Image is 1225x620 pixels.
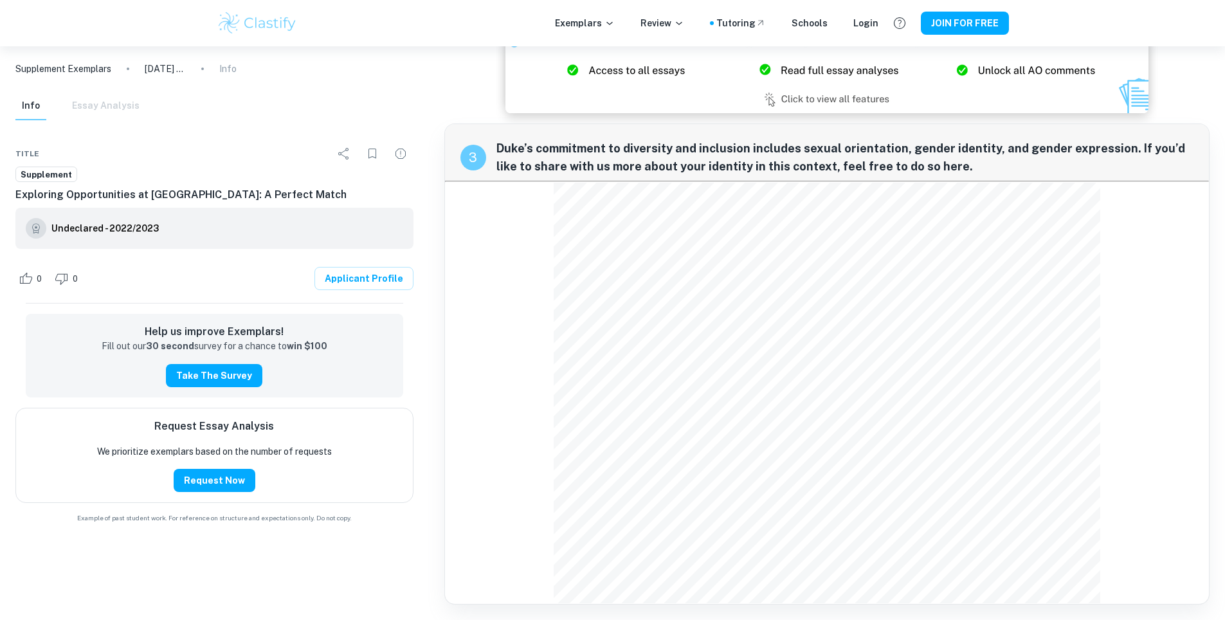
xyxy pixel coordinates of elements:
a: Supplement Exemplars [15,62,111,76]
strong: 30 second [146,341,194,351]
a: Tutoring [716,16,766,30]
h6: Undeclared - 2022/2023 [51,221,159,235]
div: Bookmark [359,141,385,167]
div: recipe [460,145,486,170]
a: Schools [792,16,828,30]
span: 0 [66,273,85,286]
p: Info [219,62,237,76]
a: Supplement [15,167,77,183]
p: Fill out our survey for a chance to [102,340,327,354]
a: Login [853,16,878,30]
div: Share [331,141,357,167]
p: Review [640,16,684,30]
p: Exemplars [555,16,615,30]
h6: Help us improve Exemplars! [36,324,393,340]
h6: Exploring Opportunities at [GEOGRAPHIC_DATA]: A Perfect Match [15,187,413,203]
span: Duke’s commitment to diversity and inclusion includes sexual orientation, gender identity, and ge... [496,140,1193,176]
img: Clastify logo [217,10,298,36]
a: Undeclared - 2022/2023 [51,218,159,239]
h6: Request Essay Analysis [154,419,274,434]
span: Example of past student work. For reference on structure and expectations only. Do not copy. [15,513,413,523]
button: Info [15,92,46,120]
span: Supplement [16,169,77,181]
img: Ad [505,17,1148,113]
button: Help and Feedback [889,12,911,34]
span: 0 [30,273,49,286]
p: We prioritize exemplars based on the number of requests [97,444,332,459]
div: Dislike [51,268,85,289]
button: Take the Survey [166,364,262,387]
p: [DATE] Traditions: A Celebration of Family and Home [145,62,186,76]
button: JOIN FOR FREE [921,12,1009,35]
a: Applicant Profile [314,267,413,290]
div: Like [15,268,49,289]
strong: win $100 [287,341,327,351]
span: Title [15,148,39,160]
div: Report issue [388,141,413,167]
button: Request Now [174,469,255,492]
